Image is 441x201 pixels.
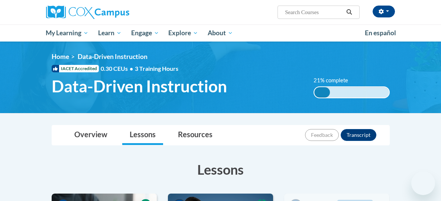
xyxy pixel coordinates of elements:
a: Learn [93,24,126,42]
a: Explore [163,24,203,42]
input: Search Courses [284,8,344,17]
a: Cox Campus [46,6,155,19]
label: 21% complete [314,76,356,85]
div: Main menu [40,24,401,42]
span: My Learning [46,29,88,37]
span: • [130,65,133,72]
div: 21% complete [314,87,330,98]
a: About [203,24,238,42]
span: En español [365,29,396,37]
span: Data-Driven Instruction [78,53,147,60]
span: 0.30 CEUs [101,65,135,73]
a: Engage [126,24,164,42]
span: Engage [131,29,159,37]
h3: Lessons [52,160,390,179]
button: Transcript [341,129,376,141]
a: Lessons [122,125,163,145]
a: Resources [171,125,220,145]
button: Search [344,8,355,17]
button: Account Settings [373,6,395,17]
span: Data-Driven Instruction [52,76,227,96]
span: Explore [168,29,198,37]
span: IACET Accredited [52,65,99,72]
a: En español [360,25,401,41]
img: Cox Campus [46,6,129,19]
span: Learn [98,29,121,37]
button: Feedback [305,129,339,141]
iframe: Button to launch messaging window [411,171,435,195]
span: About [208,29,233,37]
a: Overview [67,125,115,145]
a: My Learning [41,24,94,42]
a: Home [52,53,69,60]
span: 3 Training Hours [135,65,178,72]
